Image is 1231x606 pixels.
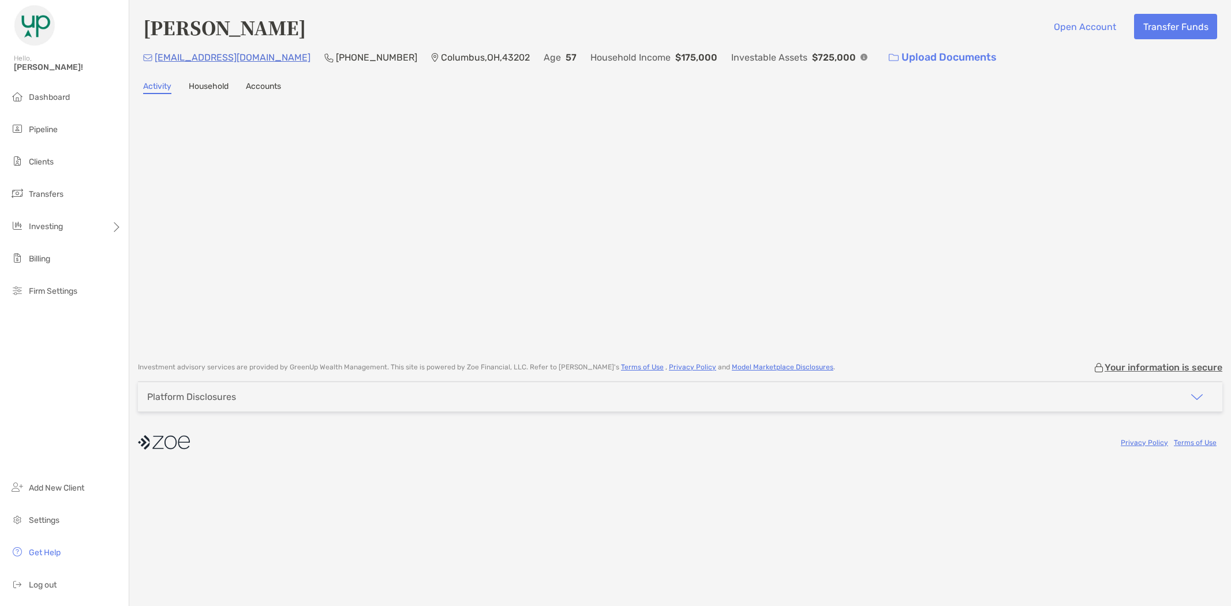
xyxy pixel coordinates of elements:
[189,81,229,94] a: Household
[29,515,59,525] span: Settings
[10,283,24,297] img: firm-settings icon
[29,92,70,102] span: Dashboard
[441,50,530,65] p: Columbus , OH , 43202
[324,53,334,62] img: Phone Icon
[138,363,835,372] p: Investment advisory services are provided by GreenUp Wealth Management . This site is powered by ...
[10,251,24,265] img: billing icon
[1134,14,1217,39] button: Transfer Funds
[147,391,236,402] div: Platform Disclosures
[143,14,306,40] h4: [PERSON_NAME]
[732,363,833,371] a: Model Marketplace Disclosures
[10,480,24,494] img: add_new_client icon
[246,81,281,94] a: Accounts
[10,154,24,168] img: clients icon
[14,62,122,72] span: [PERSON_NAME]!
[621,363,664,371] a: Terms of Use
[29,254,50,264] span: Billing
[1121,439,1168,447] a: Privacy Policy
[1045,14,1125,39] button: Open Account
[1174,439,1217,447] a: Terms of Use
[860,54,867,61] img: Info Icon
[431,53,439,62] img: Location Icon
[889,54,899,62] img: button icon
[881,45,1004,70] a: Upload Documents
[10,89,24,103] img: dashboard icon
[10,122,24,136] img: pipeline icon
[29,483,84,493] span: Add New Client
[812,50,856,65] p: $725,000
[10,545,24,559] img: get-help icon
[138,429,190,455] img: company logo
[29,125,58,134] span: Pipeline
[29,157,54,167] span: Clients
[544,50,561,65] p: Age
[143,81,171,94] a: Activity
[29,548,61,558] span: Get Help
[566,50,577,65] p: 57
[10,186,24,200] img: transfers icon
[1105,362,1222,373] p: Your information is secure
[336,50,417,65] p: [PHONE_NUMBER]
[14,5,55,46] img: Zoe Logo
[1190,390,1204,404] img: icon arrow
[29,189,63,199] span: Transfers
[669,363,716,371] a: Privacy Policy
[29,286,77,296] span: Firm Settings
[10,513,24,526] img: settings icon
[155,50,310,65] p: [EMAIL_ADDRESS][DOMAIN_NAME]
[143,54,152,61] img: Email Icon
[731,50,807,65] p: Investable Assets
[10,219,24,233] img: investing icon
[29,580,57,590] span: Log out
[10,577,24,591] img: logout icon
[590,50,671,65] p: Household Income
[675,50,717,65] p: $175,000
[29,222,63,231] span: Investing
